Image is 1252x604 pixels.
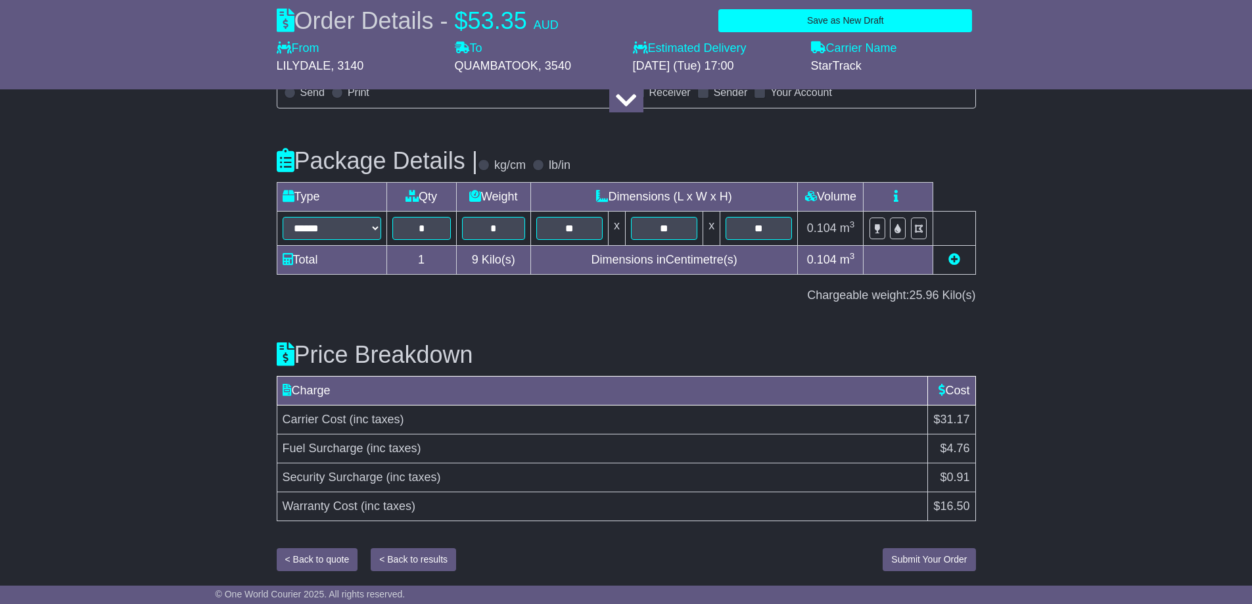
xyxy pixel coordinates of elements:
label: Carrier Name [811,41,897,56]
td: Weight [456,182,530,211]
button: Submit Your Order [883,548,975,571]
td: Cost [928,376,975,405]
span: Submit Your Order [891,554,967,565]
h3: Price Breakdown [277,342,976,368]
span: $0.91 [940,471,969,484]
span: © One World Courier 2025. All rights reserved. [216,589,406,599]
span: AUD [534,18,559,32]
label: From [277,41,319,56]
span: Carrier Cost [283,413,346,426]
label: lb/in [549,158,570,173]
button: < Back to quote [277,548,358,571]
td: Volume [798,182,864,211]
span: Warranty Cost [283,499,358,513]
td: 1 [386,245,456,274]
span: , 3540 [538,59,571,72]
span: (inc taxes) [361,499,415,513]
button: Save as New Draft [718,9,972,32]
span: $31.17 [933,413,969,426]
td: x [703,211,720,245]
span: $16.50 [933,499,969,513]
td: Kilo(s) [456,245,530,274]
label: Estimated Delivery [633,41,798,56]
div: Order Details - [277,7,559,35]
td: Total [277,245,386,274]
span: (inc taxes) [386,471,441,484]
span: $4.76 [940,442,969,455]
span: (inc taxes) [367,442,421,455]
span: 25.96 [909,289,939,302]
label: kg/cm [494,158,526,173]
span: QUAMBATOOK [455,59,538,72]
span: m [840,221,855,235]
div: [DATE] (Tue) 17:00 [633,59,798,74]
span: Security Surcharge [283,471,383,484]
span: 53.35 [468,7,527,34]
td: Charge [277,376,928,405]
td: x [609,211,626,245]
span: (inc taxes) [350,413,404,426]
h3: Package Details | [277,148,478,174]
div: StarTrack [811,59,976,74]
span: , 3140 [331,59,363,72]
sup: 3 [850,251,855,261]
span: 0.104 [807,221,837,235]
td: Type [277,182,386,211]
label: To [455,41,482,56]
span: 9 [472,253,478,266]
span: 0.104 [807,253,837,266]
td: Qty [386,182,456,211]
td: Dimensions in Centimetre(s) [530,245,798,274]
span: Fuel Surcharge [283,442,363,455]
span: LILYDALE [277,59,331,72]
span: m [840,253,855,266]
div: Chargeable weight: Kilo(s) [277,289,976,303]
td: Dimensions (L x W x H) [530,182,798,211]
span: $ [455,7,468,34]
a: Add new item [948,253,960,266]
sup: 3 [850,220,855,229]
button: < Back to results [371,548,456,571]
